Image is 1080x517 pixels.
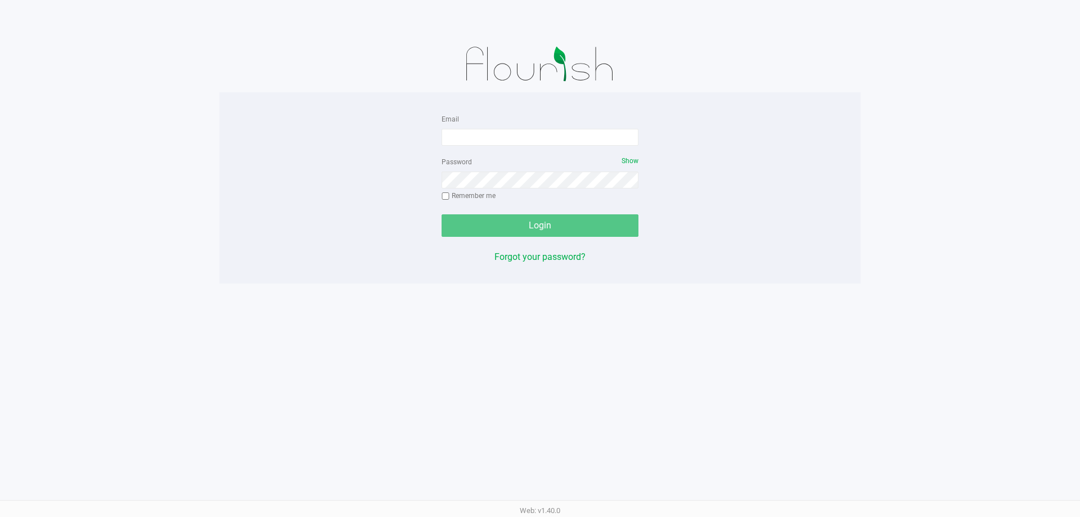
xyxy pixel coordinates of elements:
label: Email [442,114,459,124]
label: Password [442,157,472,167]
label: Remember me [442,191,496,201]
button: Forgot your password? [494,250,586,264]
input: Remember me [442,192,449,200]
span: Web: v1.40.0 [520,506,560,515]
span: Show [622,157,638,165]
